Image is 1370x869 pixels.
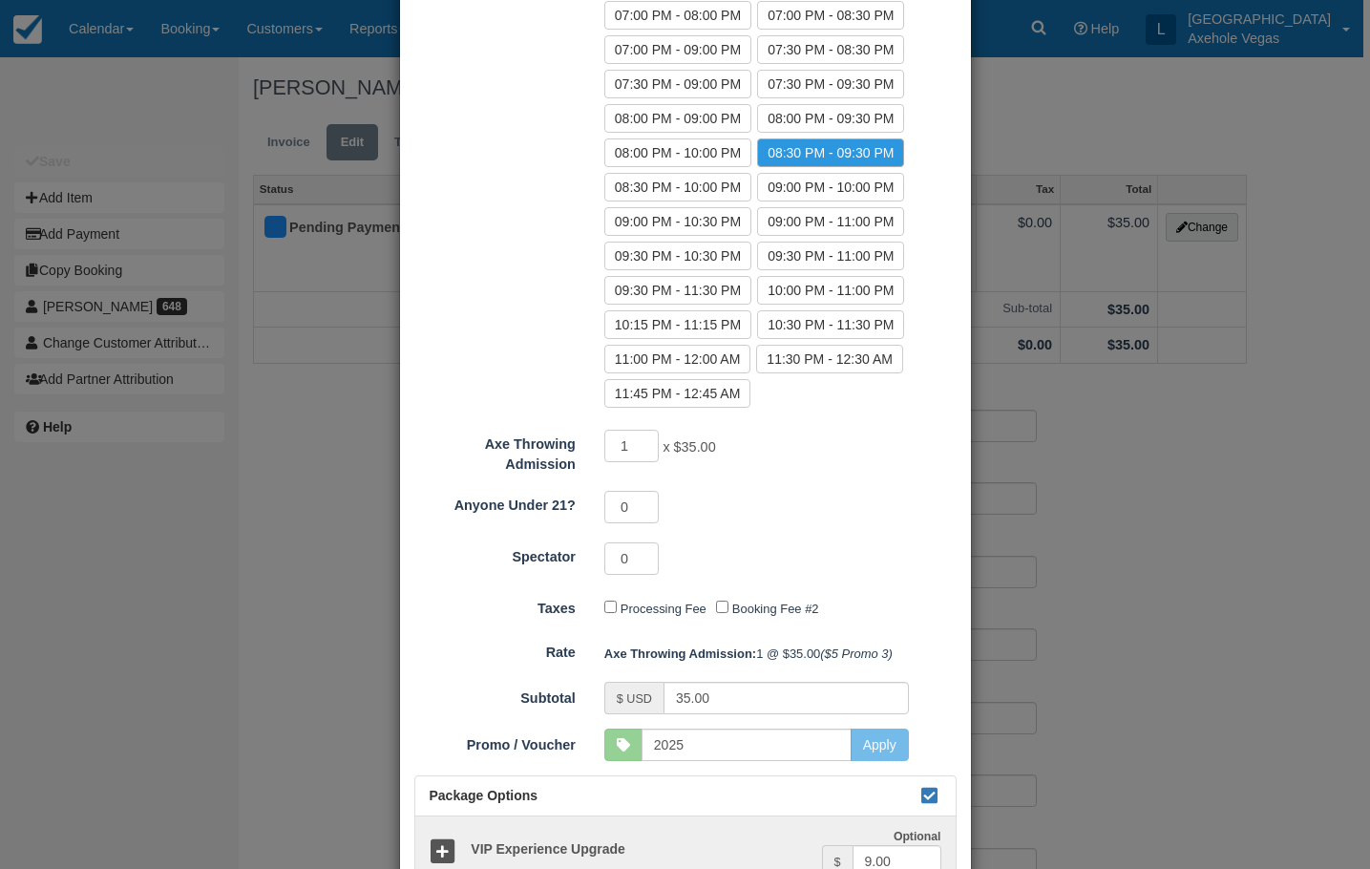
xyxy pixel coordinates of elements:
[757,242,904,270] label: 09:30 PM - 11:00 PM
[757,70,904,98] label: 07:30 PM - 09:30 PM
[604,242,751,270] label: 09:30 PM - 10:30 PM
[663,440,715,456] span: x $35.00
[400,489,590,516] label: Anyone Under 21?
[756,345,903,373] label: 11:30 PM - 12:30 AM
[757,138,904,167] label: 08:30 PM - 09:30 PM
[621,602,706,616] label: Processing Fee
[400,592,590,619] label: Taxes
[604,646,756,661] strong: Axe Throwing Admission
[757,1,904,30] label: 07:00 PM - 08:30 PM
[820,646,893,661] em: ($5 Promo 3)
[604,138,751,167] label: 08:00 PM - 10:00 PM
[604,70,751,98] label: 07:30 PM - 09:00 PM
[757,276,904,305] label: 10:00 PM - 11:00 PM
[604,276,751,305] label: 09:30 PM - 11:30 PM
[604,1,751,30] label: 07:00 PM - 08:00 PM
[757,310,904,339] label: 10:30 PM - 11:30 PM
[604,104,751,133] label: 08:00 PM - 09:00 PM
[400,540,590,567] label: Spectator
[851,729,909,761] button: Apply
[894,830,941,843] strong: Optional
[400,729,590,755] label: Promo / Voucher
[604,430,660,462] input: Axe Throwing Admission
[604,35,751,64] label: 07:00 PM - 09:00 PM
[604,491,660,523] input: Anyone Under 21?
[732,602,819,616] label: Booking Fee #2
[400,682,590,709] label: Subtotal
[604,379,751,408] label: 11:45 PM - 12:45 AM
[757,173,904,201] label: 09:00 PM - 10:00 PM
[617,692,652,706] small: $ USD
[604,173,751,201] label: 08:30 PM - 10:00 PM
[430,788,538,803] span: Package Options
[604,345,751,373] label: 11:00 PM - 12:00 AM
[604,310,751,339] label: 10:15 PM - 11:15 PM
[400,636,590,663] label: Rate
[590,638,971,669] div: 1 @ $35.00
[757,35,904,64] label: 07:30 PM - 08:30 PM
[757,207,904,236] label: 09:00 PM - 11:00 PM
[400,428,590,474] label: Axe Throwing Admission
[834,856,841,869] small: $
[757,104,904,133] label: 08:00 PM - 09:30 PM
[456,842,821,857] h5: VIP Experience Upgrade
[604,542,660,575] input: Spectator
[604,207,751,236] label: 09:00 PM - 10:30 PM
